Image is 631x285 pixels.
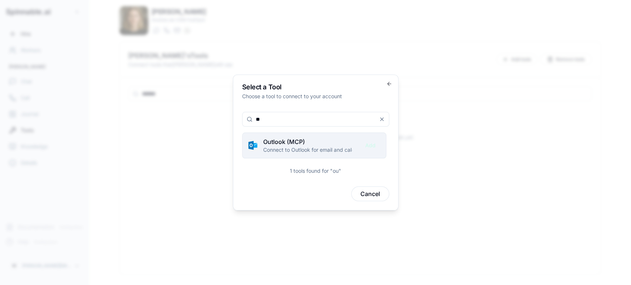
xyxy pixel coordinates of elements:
[242,93,389,100] p: Choose a tool to connect to your account
[263,146,352,154] p: Connect to Outlook for email and calendar management.
[290,167,341,175] div: 1 tools found for "ou"
[247,140,259,151] img: outlook icon
[242,84,389,90] h2: Select a Tool
[351,186,389,201] button: Cancel
[359,140,381,151] button: Add
[263,137,305,146] span: Outlook (MCP)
